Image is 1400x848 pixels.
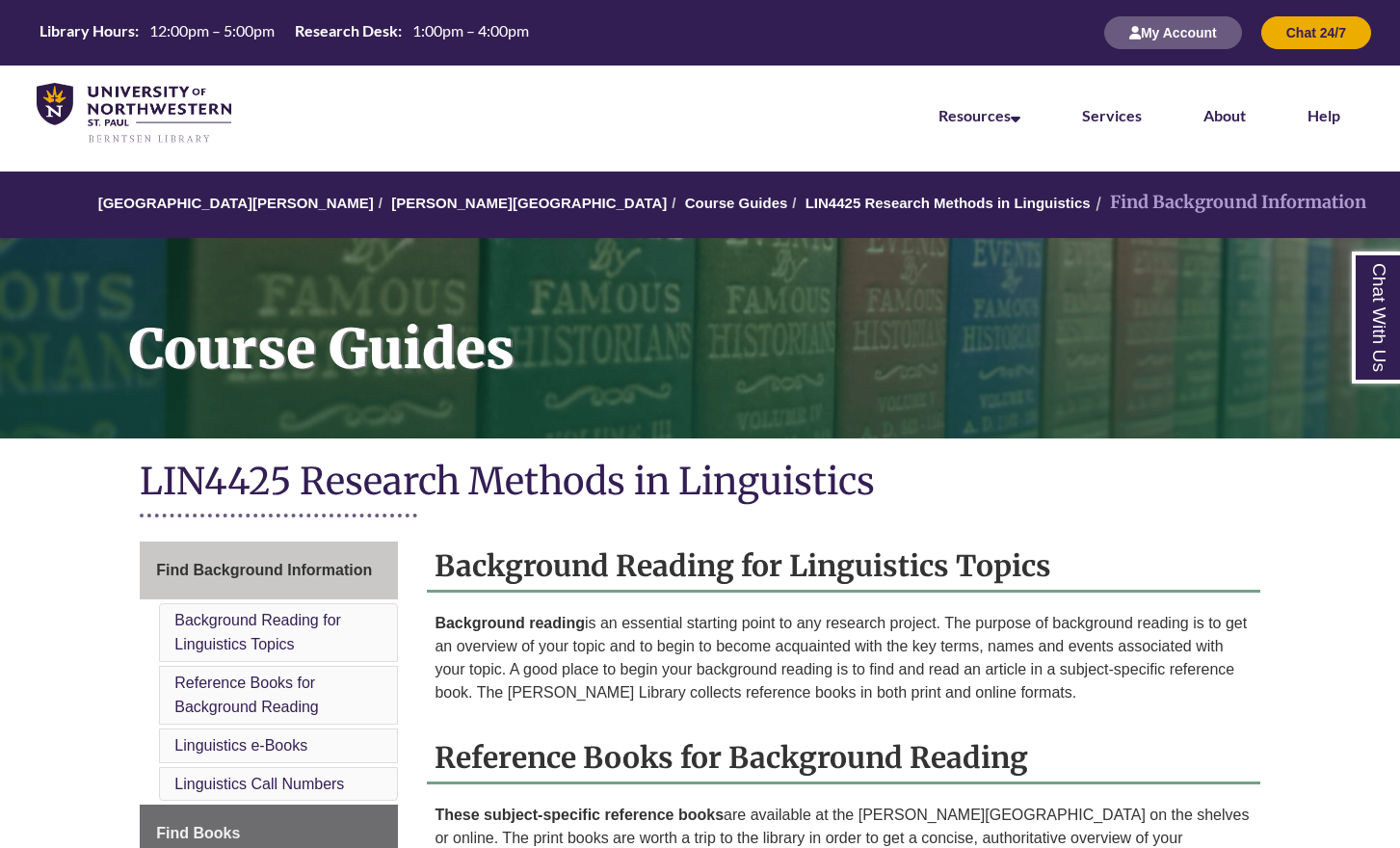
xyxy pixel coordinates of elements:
[98,195,374,211] a: [GEOGRAPHIC_DATA][PERSON_NAME]
[174,612,341,653] a: Background Reading for Linguistics Topics
[32,20,142,41] th: Library Hours:
[174,737,307,754] a: Linguistics e-Books
[140,542,398,599] a: Find Background Information
[108,238,1400,413] h1: Course Guides
[435,807,724,823] strong: These subject-specific reference books
[149,21,275,40] span: 12:00pm – 5:00pm
[685,195,788,211] a: Course Guides
[174,776,344,792] a: Linguistics Call Numbers
[1104,24,1242,40] a: My Account
[1261,16,1371,49] button: Chat 24/7
[287,20,405,41] th: Research Desk:
[156,825,240,841] span: Find Books
[32,20,537,46] a: Hours Today
[427,733,1259,784] h2: Reference Books for Background Reading
[1308,106,1340,124] a: Help
[1091,189,1366,217] li: Find Background Information
[1203,106,1246,124] a: About
[435,612,1252,704] p: is an essential starting point to any research project. The purpose of background reading is to g...
[1261,24,1371,40] a: Chat 24/7
[427,542,1259,593] h2: Background Reading for Linguistics Topics
[37,83,231,145] img: UNWSP Library Logo
[32,20,537,44] table: Hours Today
[1082,106,1142,124] a: Services
[391,195,667,211] a: [PERSON_NAME][GEOGRAPHIC_DATA]
[174,675,318,716] a: Reference Books for Background Reading
[1104,16,1242,49] button: My Account
[156,562,372,578] span: Find Background Information
[806,195,1091,211] a: LIN4425 Research Methods in Linguistics
[435,615,585,631] strong: Background reading
[412,21,529,40] span: 1:00pm – 4:00pm
[938,106,1020,124] a: Resources
[140,458,1259,509] h1: LIN4425 Research Methods in Linguistics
